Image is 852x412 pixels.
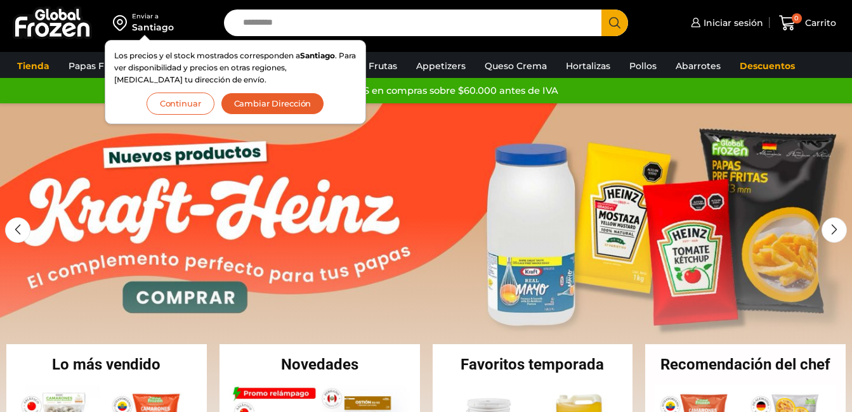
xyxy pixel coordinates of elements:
[776,8,839,38] a: 0 Carrito
[11,54,56,78] a: Tienda
[132,12,174,21] div: Enviar a
[300,51,335,60] strong: Santiago
[623,54,663,78] a: Pollos
[792,13,802,23] span: 0
[560,54,617,78] a: Hortalizas
[478,54,553,78] a: Queso Crema
[688,10,763,35] a: Iniciar sesión
[5,217,30,243] div: Previous slide
[62,54,130,78] a: Papas Fritas
[6,357,207,372] h2: Lo más vendido
[113,12,132,34] img: address-field-icon.svg
[645,357,846,372] h2: Recomendación del chef
[601,10,628,36] button: Search button
[802,16,836,29] span: Carrito
[220,357,420,372] h2: Novedades
[669,54,727,78] a: Abarrotes
[221,93,325,115] button: Cambiar Dirección
[147,93,214,115] button: Continuar
[114,49,357,86] p: Los precios y el stock mostrados corresponden a . Para ver disponibilidad y precios en otras regi...
[733,54,801,78] a: Descuentos
[410,54,472,78] a: Appetizers
[822,217,847,243] div: Next slide
[132,21,174,34] div: Santiago
[700,16,763,29] span: Iniciar sesión
[433,357,633,372] h2: Favoritos temporada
